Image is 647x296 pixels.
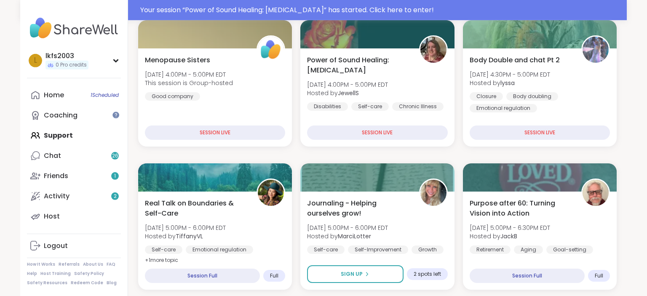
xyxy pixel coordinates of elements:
b: MarciLotter [338,232,371,240]
img: TiffanyVL [258,180,284,206]
div: Self-care [307,245,345,254]
a: Safety Policy [74,271,104,277]
img: ShareWell Nav Logo [27,13,121,43]
div: Friends [44,171,68,181]
div: lkfs2003 [45,51,88,61]
span: 2 [114,193,117,200]
div: SESSION LIVE [145,125,285,140]
span: Hosted by [145,232,226,240]
span: [DATE] 5:00PM - 6:30PM EDT [470,224,550,232]
a: Blog [107,280,117,286]
div: Self-care [351,102,389,111]
span: [DATE] 4:00PM - 5:00PM EDT [307,80,388,89]
div: Good company [145,92,200,101]
span: Menopause Sisters [145,55,210,65]
span: l [34,55,37,66]
a: Host [27,206,121,227]
span: Journaling - Helping ourselves grow! [307,198,409,219]
b: TiffanyVL [176,232,203,240]
img: JackB [583,180,609,206]
iframe: Spotlight [112,112,119,118]
span: Hosted by [470,79,550,87]
a: Logout [27,236,121,256]
span: Full [595,272,603,279]
b: lyssa [500,79,515,87]
a: FAQ [107,261,115,267]
a: Redeem Code [71,280,103,286]
span: [DATE] 4:00PM - 5:00PM EDT [145,70,233,79]
a: Host Training [40,271,71,277]
div: Disabilities [307,102,348,111]
div: Self-Improvement [348,245,408,254]
span: This session is Group-hosted [145,79,233,87]
span: Power of Sound Healing: [MEDICAL_DATA] [307,55,409,75]
img: ShareWell [258,37,284,63]
div: Aging [514,245,543,254]
div: Self-care [145,245,182,254]
div: Goal-setting [546,245,593,254]
span: 1 [114,173,116,180]
a: Help [27,271,37,277]
div: Activity [44,192,70,201]
img: MarciLotter [420,180,446,206]
a: Safety Resources [27,280,67,286]
a: Referrals [59,261,80,267]
div: Chat [44,151,61,160]
div: Retirement [470,245,511,254]
div: Emotional regulation [186,245,253,254]
div: SESSION LIVE [307,125,447,140]
a: About Us [83,261,103,267]
div: Growth [412,245,444,254]
a: Home1Scheduled [27,85,121,105]
div: Your session “ Power of Sound Healing: [MEDICAL_DATA] ” has started. Click here to enter! [140,5,622,15]
b: JewellS [338,89,359,97]
span: Hosted by [307,232,388,240]
a: Coaching [27,105,121,125]
span: Purpose after 60: Turning Vision into Action [470,198,572,219]
span: 2 spots left [414,271,441,277]
span: [DATE] 5:00PM - 6:00PM EDT [307,224,388,232]
a: Chat26 [27,146,121,166]
a: Friends1 [27,166,121,186]
div: SESSION LIVE [470,125,610,140]
div: Session Full [470,269,585,283]
a: Activity2 [27,186,121,206]
div: Chronic Illness [392,102,444,111]
div: Closure [470,92,503,101]
span: Full [270,272,278,279]
span: 26 [112,152,118,160]
div: Logout [44,241,68,251]
a: How It Works [27,261,55,267]
span: [DATE] 5:00PM - 6:00PM EDT [145,224,226,232]
div: Home [44,91,64,100]
span: Sign Up [341,270,363,278]
span: Real Talk on Boundaries & Self-Care [145,198,247,219]
div: Host [44,212,60,221]
img: lyssa [583,37,609,63]
span: 0 Pro credits [56,61,87,69]
img: JewellS [420,37,446,63]
div: Emotional regulation [470,104,537,112]
div: Session Full [145,269,260,283]
span: 1 Scheduled [91,92,119,99]
div: Body doubling [506,92,558,101]
b: JackB [500,232,517,240]
span: Hosted by [307,89,388,97]
span: Hosted by [470,232,550,240]
span: [DATE] 4:30PM - 5:00PM EDT [470,70,550,79]
div: Coaching [44,111,78,120]
button: Sign Up [307,265,403,283]
span: Body Double and chat Pt 2 [470,55,560,65]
